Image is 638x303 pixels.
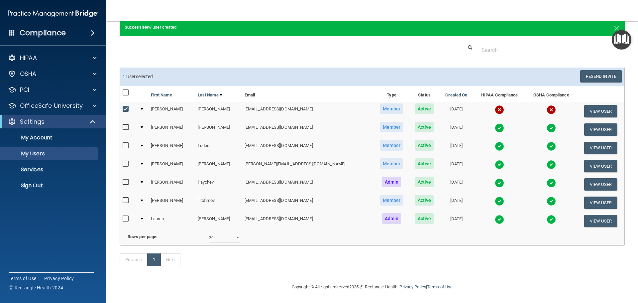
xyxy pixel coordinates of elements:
[120,18,625,36] div: New user created.
[374,86,409,102] th: Type
[380,195,403,206] span: Member
[9,275,36,282] a: Terms of Use
[584,142,617,154] button: View User
[195,175,242,194] td: Paychev
[439,102,473,120] td: [DATE]
[547,160,556,169] img: tick.e7d51cea.svg
[8,70,97,78] a: OSHA
[415,213,434,224] span: Active
[242,86,374,102] th: Email
[160,253,180,266] a: Next
[195,157,242,175] td: [PERSON_NAME]
[439,194,473,212] td: [DATE]
[8,118,96,126] a: Settings
[382,177,401,187] span: Admin
[439,120,473,139] td: [DATE]
[195,212,242,230] td: [PERSON_NAME]
[547,197,556,206] img: tick.e7d51cea.svg
[547,178,556,188] img: tick.e7d51cea.svg
[547,215,556,224] img: tick.e7d51cea.svg
[380,103,403,114] span: Member
[399,284,426,289] a: Privacy Policy
[584,178,617,191] button: View User
[495,160,504,169] img: tick.e7d51cea.svg
[415,195,434,206] span: Active
[4,182,95,189] p: Sign Out
[495,123,504,133] img: tick.e7d51cea.svg
[415,122,434,132] span: Active
[612,30,631,50] button: Open Resource Center
[195,102,242,120] td: [PERSON_NAME]
[20,102,83,110] p: OfficeSafe University
[614,21,620,34] span: ×
[8,7,98,20] img: PMB logo
[195,194,242,212] td: Trofimov
[242,212,374,230] td: [EMAIL_ADDRESS][DOMAIN_NAME]
[495,105,504,114] img: cross.ca9f0e7f.svg
[148,157,195,175] td: [PERSON_NAME]
[242,194,374,212] td: [EMAIL_ADDRESS][DOMAIN_NAME]
[495,197,504,206] img: tick.e7d51cea.svg
[125,25,143,30] strong: Success!
[44,275,74,282] a: Privacy Policy
[20,28,66,38] h4: Compliance
[148,194,195,212] td: [PERSON_NAME]
[242,157,374,175] td: [PERSON_NAME][EMAIL_ADDRESS][DOMAIN_NAME]
[380,158,403,169] span: Member
[9,284,63,291] span: Ⓒ Rectangle Health 2024
[20,54,37,62] p: HIPAA
[439,157,473,175] td: [DATE]
[481,44,620,56] input: Search
[147,253,161,266] a: 1
[445,91,467,99] a: Created On
[148,139,195,157] td: [PERSON_NAME]
[128,234,158,239] b: Rows per page:
[195,139,242,157] td: Luders
[439,175,473,194] td: [DATE]
[523,256,630,282] iframe: Drift Widget Chat Controller
[409,86,439,102] th: Status
[242,102,374,120] td: [EMAIL_ADDRESS][DOMAIN_NAME]
[123,74,367,79] h6: 1 User selected
[4,134,95,141] p: My Account
[151,91,172,99] a: First Name
[120,253,148,266] a: Previous
[415,140,434,151] span: Active
[382,213,401,224] span: Admin
[495,142,504,151] img: tick.e7d51cea.svg
[148,212,195,230] td: Lauren
[8,54,97,62] a: HIPAA
[380,140,403,151] span: Member
[242,120,374,139] td: [EMAIL_ADDRESS][DOMAIN_NAME]
[4,150,95,157] p: My Users
[198,91,222,99] a: Last Name
[8,102,97,110] a: OfficeSafe University
[242,139,374,157] td: [EMAIL_ADDRESS][DOMAIN_NAME]
[584,215,617,227] button: View User
[380,122,403,132] span: Member
[8,86,97,94] a: PCI
[584,197,617,209] button: View User
[20,86,29,94] p: PCI
[427,284,453,289] a: Terms of Use
[148,120,195,139] td: [PERSON_NAME]
[4,166,95,173] p: Services
[584,160,617,172] button: View User
[20,118,45,126] p: Settings
[526,86,577,102] th: OSHA Compliance
[495,215,504,224] img: tick.e7d51cea.svg
[584,123,617,136] button: View User
[547,123,556,133] img: tick.e7d51cea.svg
[580,70,622,82] button: Resend Invite
[495,178,504,188] img: tick.e7d51cea.svg
[242,175,374,194] td: [EMAIL_ADDRESS][DOMAIN_NAME]
[251,276,493,298] div: Copyright © All rights reserved 2025 @ Rectangle Health | |
[415,177,434,187] span: Active
[473,86,526,102] th: HIPAA Compliance
[547,105,556,114] img: cross.ca9f0e7f.svg
[148,102,195,120] td: [PERSON_NAME]
[439,139,473,157] td: [DATE]
[415,103,434,114] span: Active
[439,212,473,230] td: [DATE]
[584,105,617,117] button: View User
